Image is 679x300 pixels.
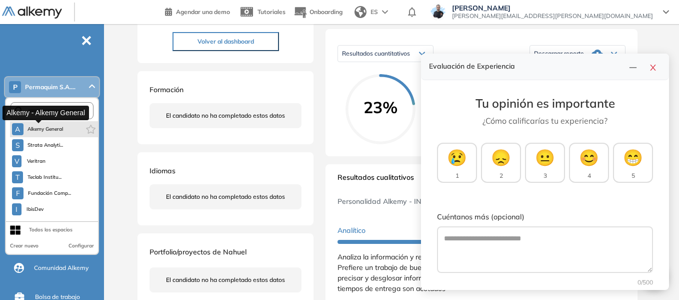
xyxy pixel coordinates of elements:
[499,171,503,180] span: 2
[625,60,641,74] button: line
[25,157,46,165] span: Veritran
[437,212,653,223] label: Cuéntanos más (opcional)
[455,171,459,180] span: 1
[452,4,653,12] span: [PERSON_NAME]
[29,226,72,234] div: Todos los espacios
[437,278,653,287] div: 0 /500
[429,62,625,71] h4: Evaluación de Experiencia
[149,166,175,175] span: Idiomas
[543,171,547,180] span: 3
[34,263,88,272] span: Comunidad Alkemy
[569,143,609,183] button: 😊4
[629,64,637,72] span: line
[15,205,17,213] span: I
[370,8,378,17] span: ES
[337,252,617,293] span: Analiza la información y reflexiona antes de actuar. Es detallista y atento en sus tareas. Prefie...
[623,145,643,169] span: 😁
[27,173,62,181] span: Teclab Institu...
[15,141,20,149] span: S
[491,145,511,169] span: 😞
[257,8,285,16] span: Tutoriales
[309,8,342,16] span: Onboarding
[437,143,477,183] button: 😢1
[2,106,89,120] div: Alkemy - Alkemy General
[166,192,285,201] span: El candidato no ha completado estos datos
[535,145,555,169] span: 😐
[437,96,653,111] h3: Tu opinión es importante
[13,83,17,91] span: P
[27,141,63,149] span: Strata Analyti...
[337,196,431,213] span: Personalidad Alkemy - INAP
[10,242,38,250] button: Crear nuevo
[2,7,62,19] img: Logo
[447,145,467,169] span: 😢
[27,125,63,133] span: Alkemy General
[645,60,661,74] button: close
[27,189,71,197] span: Fundación Comp...
[342,50,410,57] span: Resultados cuantitativos
[534,50,584,58] span: Descargar reporte
[166,111,285,120] span: El candidato no ha completado estos datos
[176,8,230,16] span: Agendar una demo
[587,171,591,180] span: 4
[14,157,19,165] span: V
[337,172,414,188] span: Resultados cualitativos
[165,5,230,17] a: Agendar una demo
[172,32,279,51] button: Volver al dashboard
[452,12,653,20] span: [PERSON_NAME][EMAIL_ADDRESS][PERSON_NAME][DOMAIN_NAME]
[15,173,19,181] span: T
[149,85,183,94] span: Formación
[525,143,565,183] button: 😐3
[337,225,365,236] span: Analítico
[166,275,285,284] span: El candidato no ha completado estos datos
[25,83,75,91] span: Permaquim S.A....
[481,143,521,183] button: 😞2
[16,189,20,197] span: F
[345,99,415,115] span: 23%
[613,143,653,183] button: 😁5
[68,242,94,250] button: Configurar
[631,171,635,180] span: 5
[293,2,342,23] button: Onboarding
[649,64,657,72] span: close
[25,205,45,213] span: IbisDev
[354,6,366,18] img: world
[437,115,653,127] p: ¿Cómo calificarías tu experiencia?
[149,247,246,256] span: Portfolio/proyectos de Nahuel
[382,10,388,14] img: arrow
[579,145,599,169] span: 😊
[15,125,20,133] span: A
